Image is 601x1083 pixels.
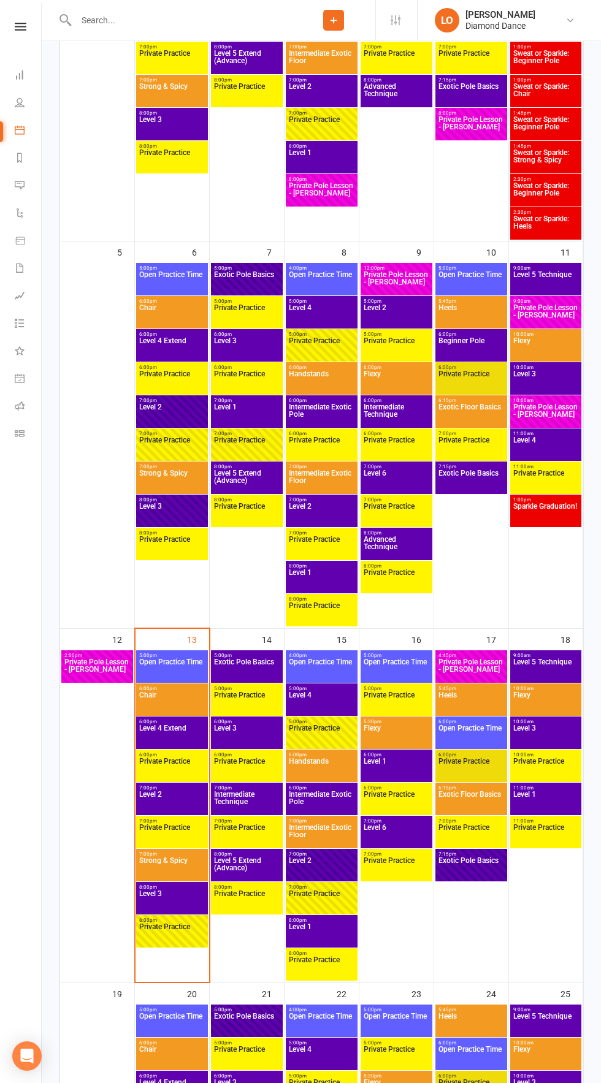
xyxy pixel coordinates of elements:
span: 1:45pm [513,143,579,149]
span: Private Practice [363,791,430,813]
span: Advanced Technique [363,536,430,558]
span: 7:00pm [438,44,505,50]
span: 5:00pm [363,1040,430,1046]
span: Intermediate Exotic Pole [288,791,355,813]
span: 10:00am [513,752,579,758]
span: Open Practice Time [363,658,430,680]
span: Level 5 Extend (Advance) [213,50,280,72]
span: Sweat or Sparkle: Beginner Pole [513,116,579,138]
div: 20 [187,983,209,1003]
span: 4:00pm [288,1007,355,1013]
span: 6:00pm [139,332,205,337]
span: Level 2 [288,857,355,879]
span: 6:00pm [288,752,355,758]
span: 2:30pm [513,177,579,182]
span: 6:00pm [363,785,430,791]
span: 5:00pm [139,653,205,658]
div: 6 [192,241,209,262]
span: Level 5 Extend (Advance) [213,857,280,879]
span: Private Practice [438,50,505,72]
span: Private Practice [213,370,280,392]
span: Private Practice [288,956,355,978]
span: Private Practice [213,691,280,713]
span: 5:45pm [438,1007,505,1013]
span: 6:00pm [288,398,355,403]
span: Chair [139,304,205,326]
span: 9:00am [513,1007,579,1013]
span: Sweat or Sparkle: Beginner Pole [513,182,579,204]
span: Private Practice [363,691,430,713]
span: Strong & Spicy [139,857,205,879]
span: Private Pole Lesson - [PERSON_NAME] [288,182,355,204]
span: 8:00pm [288,563,355,569]
span: Intermediate Exotic Floor [288,50,355,72]
span: 7:00pm [288,77,355,83]
span: 7:00pm [363,44,430,50]
span: 1:00pm [513,77,579,83]
span: 8:00pm [363,563,430,569]
span: Private Practice [288,436,355,458]
span: Level 4 [288,304,355,326]
span: Level 5 Technique [513,658,579,680]
span: Exotic Pole Basics [213,1013,280,1035]
span: Advanced Technique [363,83,430,105]
div: 25 [561,983,583,1003]
span: 6:00pm [288,365,355,370]
span: 5:00pm [288,332,355,337]
span: 7:00pm [363,851,430,857]
span: Private Practice [363,857,430,879]
span: 5:00pm [438,265,505,271]
span: 5:00pm [139,1007,205,1013]
span: 8:00pm [213,77,280,83]
span: 5:00pm [213,1040,280,1046]
span: Level 3 [513,370,579,392]
span: Exotic Pole Basics [438,857,505,879]
span: 6:00pm [139,298,205,304]
span: 7:00pm [139,44,205,50]
span: Private Practice [288,337,355,359]
span: 11:00am [513,785,579,791]
a: Reports [15,145,42,173]
a: Calendar [15,118,42,145]
span: Private Practice [213,436,280,458]
span: 8:00pm [438,110,505,116]
span: 7:00pm [438,818,505,824]
span: Sparkle Graduation! [513,503,579,525]
span: Level 3 [139,116,205,138]
a: Roll call kiosk mode [15,393,42,421]
span: 8:00pm [363,530,430,536]
span: Private Practice [288,890,355,912]
span: 7:15pm [438,464,505,469]
span: Sweat or Sparkle: Chair [513,83,579,105]
a: Dashboard [15,63,42,90]
span: 7:00pm [139,785,205,791]
span: Intermediate Technique [363,403,430,425]
span: 9:00am [513,653,579,658]
div: 9 [416,241,434,262]
span: Private Pole Lesson - [PERSON_NAME] [64,658,131,680]
span: 8:00pm [139,884,205,890]
span: 6:00pm [288,431,355,436]
span: Intermediate Exotic Floor [288,824,355,846]
span: Private Practice [363,569,430,591]
span: 8:00pm [139,530,205,536]
div: 19 [112,983,134,1003]
span: Private Practice [288,536,355,558]
span: 9:00am [513,265,579,271]
span: Strong & Spicy [139,469,205,492]
span: 6:00pm [438,1040,505,1046]
span: Flexy [363,724,430,747]
a: General attendance kiosk mode [15,366,42,393]
div: [PERSON_NAME] [465,9,535,20]
span: Private Practice [363,503,430,525]
span: 6:00pm [438,332,505,337]
span: 7:00pm [139,851,205,857]
span: 6:00pm [438,365,505,370]
span: Flexy [513,691,579,713]
span: Private Practice [139,824,205,846]
span: 10:00am [513,1040,579,1046]
span: 6:00pm [139,1040,205,1046]
span: Level 3 [139,890,205,912]
span: Level 3 [513,724,579,747]
span: 7:00pm [288,44,355,50]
